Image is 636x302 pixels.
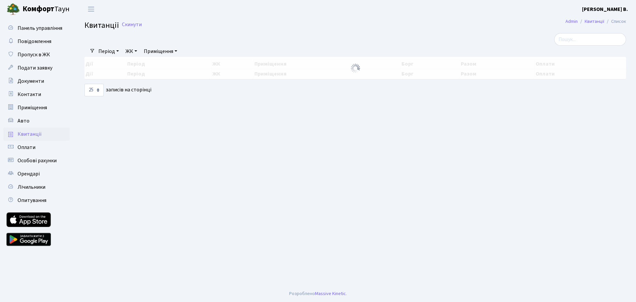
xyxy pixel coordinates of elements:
[123,46,140,57] a: ЖК
[3,22,70,35] a: Панель управління
[18,64,52,72] span: Подати заявку
[3,101,70,114] a: Приміщення
[18,77,44,85] span: Документи
[84,20,119,31] span: Квитанції
[565,18,578,25] a: Admin
[582,6,628,13] b: [PERSON_NAME] В.
[3,141,70,154] a: Оплати
[3,180,70,194] a: Лічильники
[18,51,50,58] span: Пропуск в ЖК
[18,130,42,138] span: Квитанції
[141,46,180,57] a: Приміщення
[18,91,41,98] span: Контакти
[3,114,70,127] a: Авто
[3,61,70,75] a: Подати заявку
[556,15,636,28] nav: breadcrumb
[3,48,70,61] a: Пропуск в ЖК
[122,22,142,28] a: Скинути
[18,25,62,32] span: Панель управління
[18,104,47,111] span: Приміщення
[84,84,151,96] label: записів на сторінці
[3,75,70,88] a: Документи
[3,194,70,207] a: Опитування
[84,84,104,96] select: записів на сторінці
[3,167,70,180] a: Орендарі
[3,154,70,167] a: Особові рахунки
[554,33,626,46] input: Пошук...
[18,157,57,164] span: Особові рахунки
[18,144,35,151] span: Оплати
[3,127,70,141] a: Квитанції
[350,63,361,74] img: Обробка...
[23,4,70,15] span: Таун
[3,88,70,101] a: Контакти
[18,170,40,177] span: Орендарі
[289,290,347,297] div: Розроблено .
[83,4,99,15] button: Переключити навігацію
[3,35,70,48] a: Повідомлення
[315,290,346,297] a: Massive Kinetic
[18,117,29,125] span: Авто
[585,18,604,25] a: Квитанції
[604,18,626,25] li: Список
[18,38,51,45] span: Повідомлення
[23,4,54,14] b: Комфорт
[18,183,45,191] span: Лічильники
[582,5,628,13] a: [PERSON_NAME] В.
[96,46,122,57] a: Період
[18,197,46,204] span: Опитування
[7,3,20,16] img: logo.png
